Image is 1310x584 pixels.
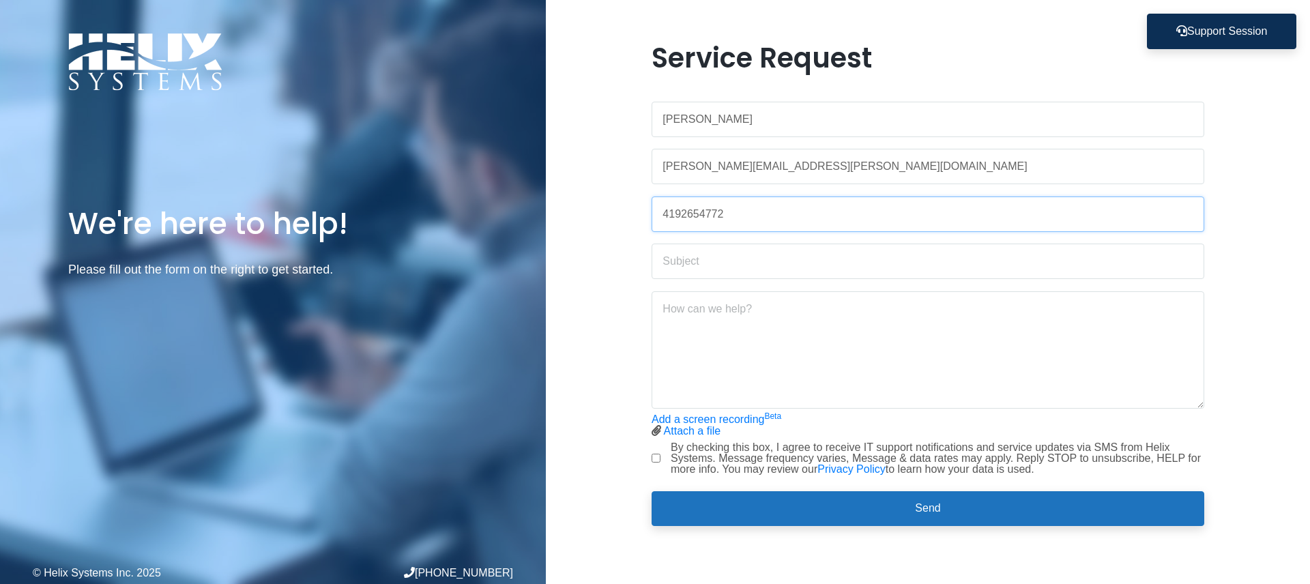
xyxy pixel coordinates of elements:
[652,149,1204,184] input: Work Email
[652,102,1204,137] input: Name
[68,260,478,280] p: Please fill out the form on the right to get started.
[817,463,886,475] a: Privacy Policy
[652,413,781,425] a: Add a screen recordingBeta
[652,491,1204,527] button: Send
[652,42,1204,74] h1: Service Request
[33,568,273,579] div: © Helix Systems Inc. 2025
[652,196,1204,232] input: Phone Number
[68,204,478,243] h1: We're here to help!
[68,33,222,91] img: Logo
[1147,14,1296,49] button: Support Session
[664,425,721,437] a: Attach a file
[764,411,781,421] sup: Beta
[273,567,513,579] div: [PHONE_NUMBER]
[671,442,1204,475] label: By checking this box, I agree to receive IT support notifications and service updates via SMS fro...
[652,244,1204,279] input: Subject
